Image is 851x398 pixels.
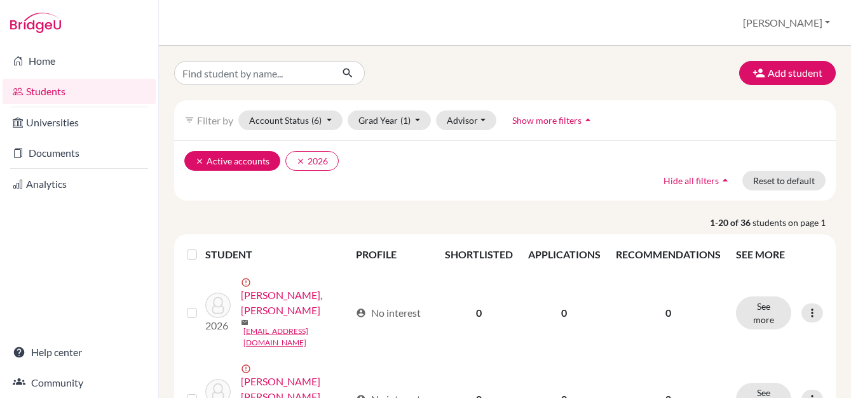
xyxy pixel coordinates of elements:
[521,239,608,270] th: APPLICATIONS
[205,239,348,270] th: STUDENT
[184,151,280,171] button: clearActive accounts
[184,115,194,125] i: filter_list
[521,270,608,356] td: 0
[582,114,594,126] i: arrow_drop_up
[174,61,332,85] input: Find student by name...
[719,174,732,187] i: arrow_drop_up
[736,296,791,329] button: See more
[241,319,248,326] span: mail
[739,61,836,85] button: Add student
[742,171,826,190] button: Reset to default
[3,140,156,166] a: Documents
[285,151,339,171] button: clear2026
[752,216,836,229] span: students on page 1
[3,370,156,395] a: Community
[3,79,156,104] a: Students
[3,340,156,365] a: Help center
[616,305,721,321] p: 0
[197,114,233,126] span: Filter by
[608,239,728,270] th: RECOMMENDATIONS
[311,115,322,126] span: (6)
[238,110,343,130] button: Account Status(6)
[728,239,831,270] th: SEE MORE
[437,239,521,270] th: SHORTLISTED
[241,364,254,374] span: error_outline
[243,326,350,348] a: [EMAIL_ADDRESS][DOMAIN_NAME]
[710,216,752,229] strong: 1-20 of 36
[241,288,350,318] a: [PERSON_NAME], [PERSON_NAME]
[195,157,204,166] i: clear
[296,157,305,166] i: clear
[348,110,432,130] button: Grad Year(1)
[356,305,421,321] div: No interest
[3,171,156,197] a: Analytics
[512,115,582,126] span: Show more filters
[664,175,719,186] span: Hide all filters
[205,293,231,318] img: AYALA GALDÁMEZ, FRIDA PAOLA
[437,270,521,356] td: 0
[436,110,496,130] button: Advisor
[348,239,437,270] th: PROFILE
[653,171,742,190] button: Hide all filtersarrow_drop_up
[3,110,156,135] a: Universities
[356,308,366,318] span: account_circle
[3,48,156,74] a: Home
[241,277,254,288] span: error_outline
[737,11,836,35] button: [PERSON_NAME]
[400,115,411,126] span: (1)
[205,318,231,333] p: 2026
[10,13,61,33] img: Bridge-U
[501,110,605,130] button: Show more filtersarrow_drop_up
